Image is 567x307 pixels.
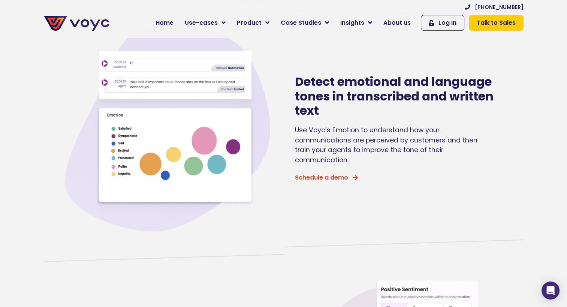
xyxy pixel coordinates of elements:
a: Home [150,15,179,30]
span: [PHONE_NUMBER] [475,3,524,11]
a: Schedule a demo [295,175,358,181]
span: Insights [340,18,364,27]
a: Talk to Sales [469,15,524,31]
span: Schedule a demo [295,175,348,181]
span: Use-cases [185,18,218,27]
span: Product [237,18,262,27]
div: Open Intercom Messenger [542,282,560,300]
a: About us [378,15,416,30]
span: Home [156,18,174,27]
span: Case Studies [281,18,321,27]
span: About us [383,18,411,27]
a: Log In [421,15,464,31]
div: Use Voyc’s Emotion to understand how your communications are perceived by customers and then trai... [295,125,494,165]
img: voyc-full-logo [44,16,109,31]
span: Log In [438,18,456,27]
a: [PHONE_NUMBER] [465,3,524,11]
span: Talk to Sales [477,18,516,27]
a: Product [231,15,275,30]
a: Case Studies [275,15,335,30]
a: Use-cases [179,15,231,30]
a: Insights [335,15,378,30]
h2: Detect emotional and language tones in transcribed and written text [295,75,494,118]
